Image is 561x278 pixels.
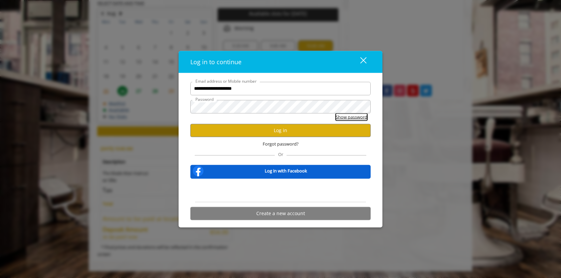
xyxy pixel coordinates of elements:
div: close dialog [352,57,366,67]
b: Log in with Facebook [265,167,307,174]
input: Email address or Mobile number [190,82,371,95]
label: Email address or Mobile number [192,78,260,84]
button: Create a new account [190,207,371,220]
iframe: Sign in with Google Button [247,183,315,198]
img: facebook-logo [191,164,205,177]
span: Log in to continue [190,57,241,66]
label: Password [192,96,217,102]
span: Or [275,151,287,157]
input: Password [190,100,371,113]
span: Forgot password? [263,140,299,147]
button: Show password [336,113,367,120]
button: Log in [190,124,371,137]
button: close dialog [348,55,371,69]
